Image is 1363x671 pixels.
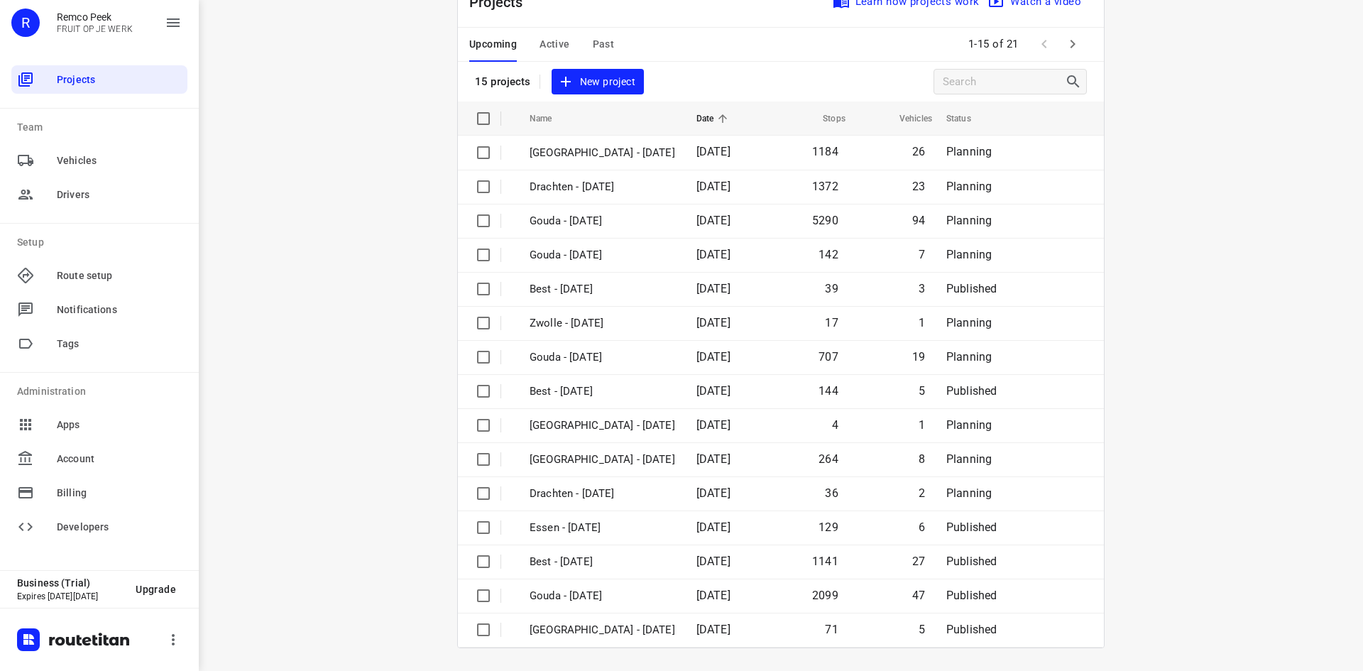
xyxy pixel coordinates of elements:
[1065,73,1086,90] div: Search
[530,383,675,400] p: Best - [DATE]
[57,72,182,87] span: Projects
[912,589,925,602] span: 47
[17,120,187,135] p: Team
[946,520,997,534] span: Published
[819,350,838,364] span: 707
[912,214,925,227] span: 94
[696,145,730,158] span: [DATE]
[57,24,133,34] p: FRUIT OP JE WERK
[919,623,925,636] span: 5
[11,444,187,473] div: Account
[819,520,838,534] span: 129
[696,350,730,364] span: [DATE]
[57,486,182,501] span: Billing
[17,384,187,399] p: Administration
[11,261,187,290] div: Route setup
[819,384,838,398] span: 144
[825,316,838,329] span: 17
[696,180,730,193] span: [DATE]
[57,452,182,467] span: Account
[946,214,992,227] span: Planning
[832,418,838,432] span: 4
[812,145,838,158] span: 1184
[11,65,187,94] div: Projects
[530,588,675,604] p: Gouda - Wednesday
[57,268,182,283] span: Route setup
[812,180,838,193] span: 1372
[919,316,925,329] span: 1
[530,554,675,570] p: Best - Wednesday
[136,584,176,595] span: Upgrade
[530,520,675,536] p: Essen - Wednesday
[552,69,644,95] button: New project
[881,110,932,127] span: Vehicles
[11,9,40,37] div: R
[11,410,187,439] div: Apps
[11,146,187,175] div: Vehicles
[469,36,517,53] span: Upcoming
[11,329,187,358] div: Tags
[946,350,992,364] span: Planning
[812,214,838,227] span: 5290
[696,316,730,329] span: [DATE]
[57,520,182,535] span: Developers
[812,555,838,568] span: 1141
[812,589,838,602] span: 2099
[57,418,182,432] span: Apps
[530,145,675,161] p: [GEOGRAPHIC_DATA] - [DATE]
[530,110,571,127] span: Name
[530,622,675,638] p: Antwerpen - Wednesday
[912,145,925,158] span: 26
[57,302,182,317] span: Notifications
[530,418,675,434] p: Antwerpen - Thursday
[540,36,569,53] span: Active
[57,11,133,23] p: Remco Peek
[11,180,187,209] div: Drivers
[919,282,925,295] span: 3
[919,418,925,432] span: 1
[11,295,187,324] div: Notifications
[946,384,997,398] span: Published
[530,349,675,366] p: Gouda - [DATE]
[530,315,675,332] p: Zwolle - [DATE]
[17,577,124,589] p: Business (Trial)
[946,180,992,193] span: Planning
[1030,30,1058,58] span: Previous Page
[560,73,635,91] span: New project
[946,486,992,500] span: Planning
[1058,30,1087,58] span: Next Page
[57,153,182,168] span: Vehicles
[530,486,675,502] p: Drachten - Thursday
[696,520,730,534] span: [DATE]
[696,589,730,602] span: [DATE]
[919,520,925,534] span: 6
[912,180,925,193] span: 23
[530,179,675,195] p: Drachten - Monday
[17,235,187,250] p: Setup
[825,623,838,636] span: 71
[946,110,990,127] span: Status
[696,384,730,398] span: [DATE]
[804,110,845,127] span: Stops
[696,282,730,295] span: [DATE]
[17,591,124,601] p: Expires [DATE][DATE]
[475,75,531,88] p: 15 projects
[912,350,925,364] span: 19
[946,316,992,329] span: Planning
[825,282,838,295] span: 39
[946,623,997,636] span: Published
[963,29,1024,60] span: 1-15 of 21
[11,479,187,507] div: Billing
[696,555,730,568] span: [DATE]
[530,213,675,229] p: Gouda - [DATE]
[919,452,925,466] span: 8
[919,248,925,261] span: 7
[946,589,997,602] span: Published
[696,623,730,636] span: [DATE]
[530,452,675,468] p: Zwolle - Thursday
[530,247,675,263] p: Gouda - Friday
[919,384,925,398] span: 5
[124,577,187,602] button: Upgrade
[57,187,182,202] span: Drivers
[946,452,992,466] span: Planning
